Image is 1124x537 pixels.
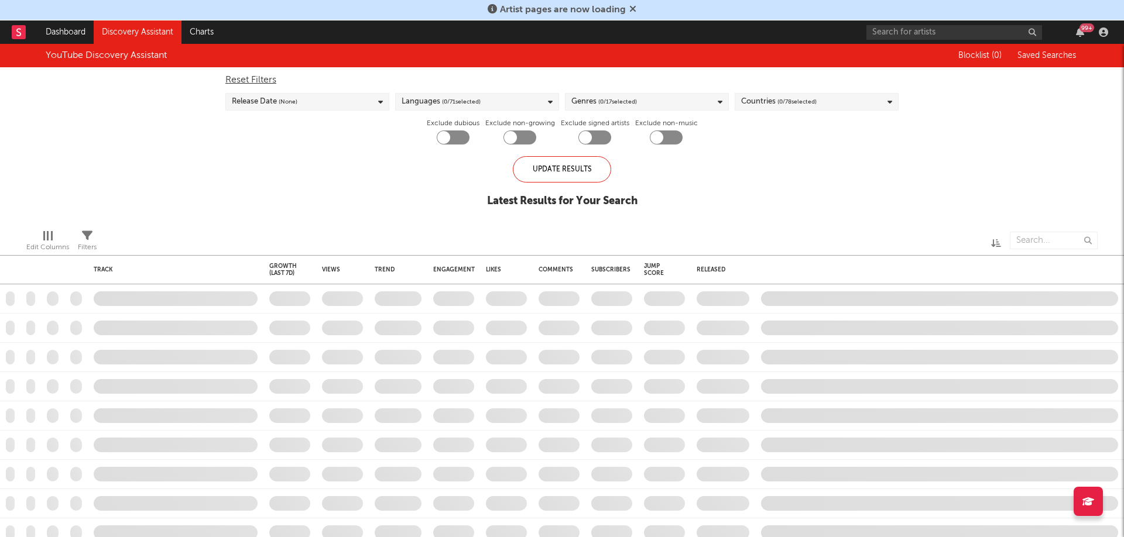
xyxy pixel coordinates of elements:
[485,116,555,130] label: Exclude non-growing
[741,95,817,109] div: Countries
[644,263,667,277] div: Jump Score
[1010,232,1098,249] input: Search...
[697,266,732,273] div: Released
[46,49,167,63] div: YouTube Discovery Assistant
[94,266,252,273] div: Track
[992,51,1002,60] span: ( 0 )
[500,5,626,15] span: Artist pages are now loading
[571,95,637,109] div: Genres
[1017,51,1078,60] span: Saved Searches
[591,266,630,273] div: Subscribers
[487,194,638,208] div: Latest Results for Your Search
[322,266,345,273] div: Views
[78,240,97,254] div: Filters
[486,266,509,273] div: Likes
[866,25,1042,40] input: Search for artists
[598,95,637,109] span: ( 0 / 17 selected)
[629,5,636,15] span: Dismiss
[1014,51,1078,60] button: Saved Searches
[442,95,481,109] span: ( 0 / 71 selected)
[1076,27,1084,37] button: 99+
[635,116,698,130] label: Exclude non-music
[958,51,1002,60] span: Blocklist
[539,266,573,273] div: Comments
[402,95,481,109] div: Languages
[433,266,475,273] div: Engagement
[777,95,817,109] span: ( 0 / 78 selected)
[269,263,297,277] div: Growth (last 7d)
[37,20,94,44] a: Dashboard
[513,156,611,183] div: Update Results
[78,226,97,260] div: Filters
[94,20,181,44] a: Discovery Assistant
[181,20,222,44] a: Charts
[561,116,629,130] label: Exclude signed artists
[232,95,297,109] div: Release Date
[26,226,69,260] div: Edit Columns
[26,240,69,254] div: Edit Columns
[225,73,899,87] div: Reset Filters
[1080,23,1094,32] div: 99 +
[279,95,297,109] span: (None)
[427,116,479,130] label: Exclude dubious
[375,266,416,273] div: Trend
